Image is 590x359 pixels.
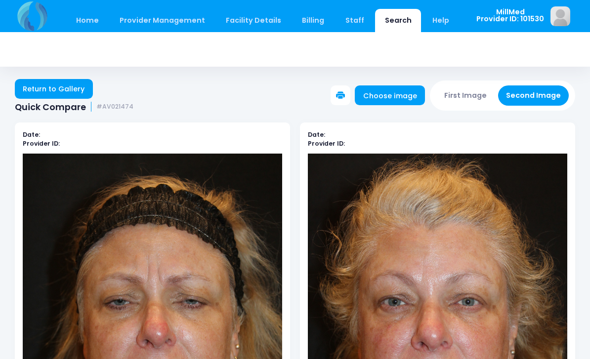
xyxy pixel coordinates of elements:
[293,9,334,32] a: Billing
[423,9,459,32] a: Help
[96,103,133,111] small: #AV021474
[476,8,544,23] span: MillMed Provider ID: 101530
[436,85,495,106] button: First Image
[66,9,108,32] a: Home
[375,9,421,32] a: Search
[550,6,570,26] img: image
[355,85,425,105] a: Choose image
[23,130,40,139] b: Date:
[15,79,93,99] a: Return to Gallery
[336,9,374,32] a: Staff
[110,9,214,32] a: Provider Management
[308,139,345,148] b: Provider ID:
[15,102,86,112] span: Quick Compare
[216,9,291,32] a: Facility Details
[498,85,569,106] button: Second Image
[23,139,60,148] b: Provider ID:
[308,130,325,139] b: Date:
